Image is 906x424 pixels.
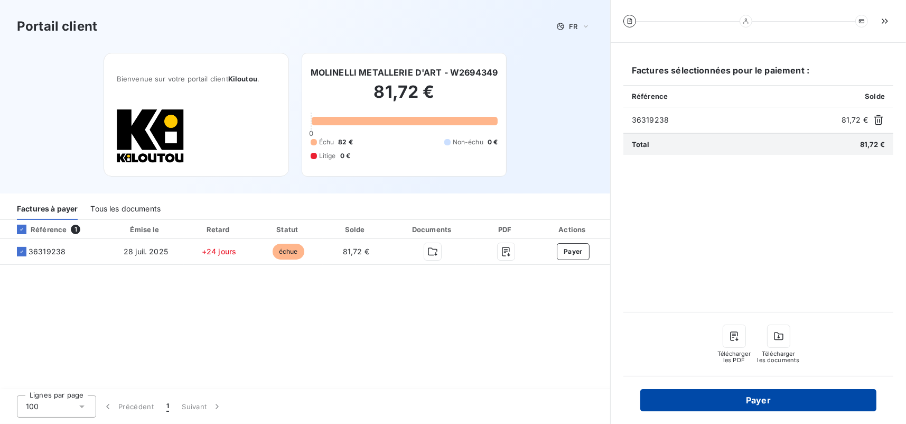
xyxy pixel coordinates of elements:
[17,17,97,36] h3: Portail client
[71,225,80,234] span: 1
[338,137,353,147] span: 82 €
[391,224,474,235] div: Documents
[758,351,800,363] span: Télécharger les documents
[632,115,837,125] span: 36319238
[96,395,160,418] button: Précédent
[557,243,590,260] button: Payer
[26,401,39,412] span: 100
[865,92,885,100] span: Solde
[632,140,650,149] span: Total
[717,351,751,363] span: Télécharger les PDF
[202,247,236,256] span: +24 jours
[538,224,608,235] div: Actions
[340,151,350,161] span: 0 €
[319,151,336,161] span: Litige
[166,401,169,412] span: 1
[311,81,498,113] h2: 81,72 €
[124,247,168,256] span: 28 juil. 2025
[319,137,334,147] span: Échu
[8,225,67,234] div: Référence
[29,246,66,257] span: 36319238
[453,137,483,147] span: Non-échu
[311,66,498,79] h6: MOLINELLI METALLERIE D'ART - W2694349
[632,92,668,100] span: Référence
[640,389,876,411] button: Payer
[117,108,184,163] img: Company logo
[90,198,161,220] div: Tous les documents
[256,224,321,235] div: Statut
[160,395,175,418] button: 1
[309,129,313,137] span: 0
[343,247,369,256] span: 81,72 €
[228,75,257,83] span: Kiloutou
[842,115,868,125] span: 81,72 €
[325,224,387,235] div: Solde
[623,64,893,85] h6: Factures sélectionnées pour le paiement :
[175,395,229,418] button: Suivant
[488,137,498,147] span: 0 €
[186,224,252,235] div: Retard
[117,75,276,83] span: Bienvenue sur votre portail client .
[110,224,182,235] div: Émise le
[569,22,577,31] span: FR
[860,140,885,149] span: 81,72 €
[17,198,78,220] div: Factures à payer
[273,244,304,260] span: échue
[478,224,534,235] div: PDF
